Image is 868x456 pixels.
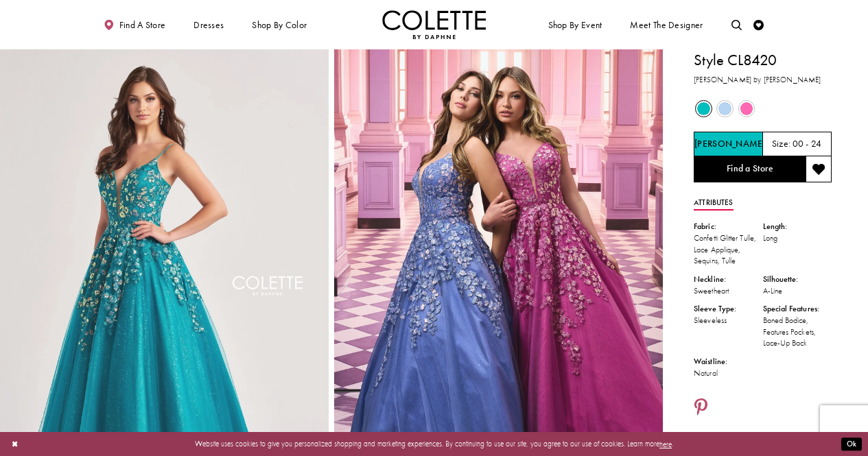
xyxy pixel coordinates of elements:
span: Shop By Event [546,10,605,39]
div: Silhouette: [763,274,832,285]
a: Attributes [694,195,733,211]
a: Toggle search [729,10,744,39]
a: here [659,439,672,448]
a: Visit Home Page [382,10,486,39]
div: Boned Bodice, Features Pockets, Lace-Up Back [763,315,832,349]
span: Dresses [191,10,226,39]
span: Meet the designer [630,20,703,30]
a: Check Wishlist [751,10,767,39]
span: Dresses [193,20,224,30]
h5: 00 - 24 [793,139,822,149]
div: Length: [763,221,832,232]
div: Sleeve Type: [694,303,762,315]
a: Meet the designer [628,10,706,39]
div: Sweetheart [694,285,762,297]
div: Long [763,232,832,244]
div: Confetti Glitter Tulle, Lace Applique, Sequins, Tulle [694,232,762,267]
div: Neckline: [694,274,762,285]
div: Sleeveless [694,315,762,326]
button: Close Dialog [6,435,23,453]
div: Periwinkle [715,99,735,119]
button: Submit Dialog [841,437,862,451]
span: Find a store [119,20,166,30]
div: Waistline: [694,356,762,368]
img: Colette by Daphne [382,10,486,39]
h5: Chosen color [694,139,766,149]
p: Website uses cookies to give you personalized shopping and marketing experiences. By continuing t... [75,437,793,451]
span: Shop by color [252,20,307,30]
h1: Style CL8420 [694,49,832,71]
div: Pink [737,99,757,119]
div: Special Features: [763,303,832,315]
a: Share using Pinterest - Opens in new tab [694,398,708,418]
div: Fabric: [694,221,762,232]
span: Shop By Event [548,20,602,30]
span: Shop by color [250,10,309,39]
div: Product color controls state depends on size chosen [694,98,832,119]
div: Natural [694,368,762,379]
div: Jade [694,99,714,119]
a: Find a Store [694,156,806,182]
button: Add to wishlist [806,156,832,182]
a: Find a store [102,10,168,39]
span: Size: [772,139,790,150]
h3: [PERSON_NAME] by [PERSON_NAME] [694,74,832,86]
div: A-Line [763,285,832,297]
